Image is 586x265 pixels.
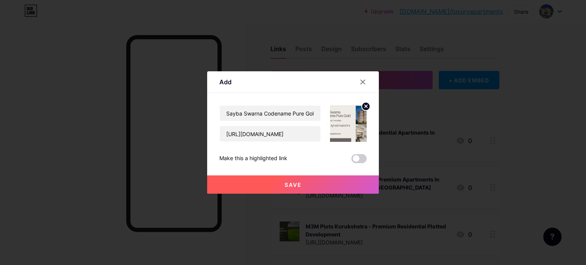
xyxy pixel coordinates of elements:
[330,105,367,142] img: link_thumbnail
[220,126,320,141] input: URL
[207,175,379,194] button: Save
[219,77,232,87] div: Add
[285,181,302,188] span: Save
[219,154,287,163] div: Make this a highlighted link
[220,106,320,121] input: Title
